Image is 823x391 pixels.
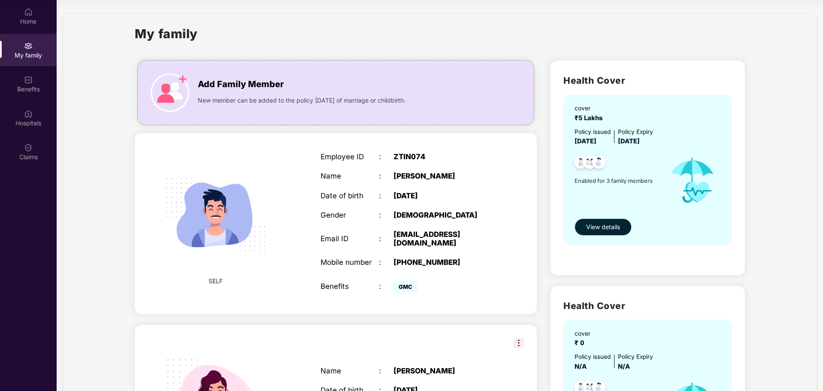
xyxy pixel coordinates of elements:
[618,363,630,370] span: N/A
[575,137,596,145] span: [DATE]
[24,109,33,118] img: svg+xml;base64,PHN2ZyBpZD0iSG9zcGl0YWxzIiB4bWxucz0iaHR0cDovL3d3dy53My5vcmcvMjAwMC9zdmciIHdpZHRoPS...
[575,176,661,185] span: Enabled for 3 family members
[588,153,609,174] img: svg+xml;base64,PHN2ZyB4bWxucz0iaHR0cDovL3d3dy53My5vcmcvMjAwMC9zdmciIHdpZHRoPSI0OC45NDMiIGhlaWdodD...
[393,230,496,247] div: [EMAIL_ADDRESS][DOMAIN_NAME]
[563,299,732,313] h2: Health Cover
[135,24,198,43] h1: My family
[379,191,393,200] div: :
[379,258,393,267] div: :
[379,367,393,375] div: :
[393,172,496,180] div: [PERSON_NAME]
[575,352,611,362] div: Policy issued
[24,143,33,152] img: svg+xml;base64,PHN2ZyBpZD0iQ2xhaW0iIHhtbG5zPSJodHRwOi8vd3d3LnczLm9yZy8yMDAwL3N2ZyIgd2lkdGg9IjIwIi...
[570,153,591,174] img: svg+xml;base64,PHN2ZyB4bWxucz0iaHR0cDovL3d3dy53My5vcmcvMjAwMC9zdmciIHdpZHRoPSI0OC45NDMiIGhlaWdodD...
[393,191,496,200] div: [DATE]
[321,367,379,375] div: Name
[154,153,277,276] img: svg+xml;base64,PHN2ZyB4bWxucz0iaHR0cDovL3d3dy53My5vcmcvMjAwMC9zdmciIHdpZHRoPSIyMjQiIGhlaWdodD0iMT...
[321,234,379,243] div: Email ID
[321,258,379,267] div: Mobile number
[575,114,606,122] span: ₹5 Lakhs
[379,152,393,161] div: :
[575,363,587,370] span: N/A
[379,172,393,180] div: :
[514,338,524,348] img: svg+xml;base64,PHN2ZyB3aWR0aD0iMzIiIGhlaWdodD0iMzIiIHZpZXdCb3g9IjAgMCAzMiAzMiIgZmlsbD0ibm9uZSIgeG...
[575,339,587,347] span: ₹ 0
[198,96,405,105] span: New member can be added to the policy [DATE] of marriage or childbirth.
[393,258,496,267] div: [PHONE_NUMBER]
[393,367,496,375] div: [PERSON_NAME]
[379,282,393,291] div: :
[579,153,600,174] img: svg+xml;base64,PHN2ZyB4bWxucz0iaHR0cDovL3d3dy53My5vcmcvMjAwMC9zdmciIHdpZHRoPSI0OC45MTUiIGhlaWdodD...
[618,352,653,362] div: Policy Expiry
[586,222,620,232] span: View details
[321,282,379,291] div: Benefits
[198,78,284,91] span: Add Family Member
[379,234,393,243] div: :
[575,218,632,236] button: View details
[321,152,379,161] div: Employee ID
[393,152,496,161] div: ZTIN074
[575,127,611,137] div: Policy issued
[618,127,653,137] div: Policy Expiry
[24,76,33,84] img: svg+xml;base64,PHN2ZyBpZD0iQmVuZWZpdHMiIHhtbG5zPSJodHRwOi8vd3d3LnczLm9yZy8yMDAwL3N2ZyIgd2lkdGg9Ij...
[151,73,189,112] img: icon
[209,276,223,286] span: SELF
[321,211,379,219] div: Gender
[575,104,606,113] div: cover
[393,281,418,293] span: GMC
[24,42,33,50] img: svg+xml;base64,PHN2ZyB3aWR0aD0iMjAiIGhlaWdodD0iMjAiIHZpZXdCb3g9IjAgMCAyMCAyMCIgZmlsbD0ibm9uZSIgeG...
[575,329,590,339] div: cover
[379,211,393,219] div: :
[618,137,640,145] span: [DATE]
[321,191,379,200] div: Date of birth
[24,8,33,16] img: svg+xml;base64,PHN2ZyBpZD0iSG9tZSIgeG1sbnM9Imh0dHA6Ly93d3cudzMub3JnLzIwMDAvc3ZnIiB3aWR0aD0iMjAiIG...
[393,211,496,219] div: [DEMOGRAPHIC_DATA]
[321,172,379,180] div: Name
[563,73,732,88] h2: Health Cover
[661,147,724,214] img: icon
